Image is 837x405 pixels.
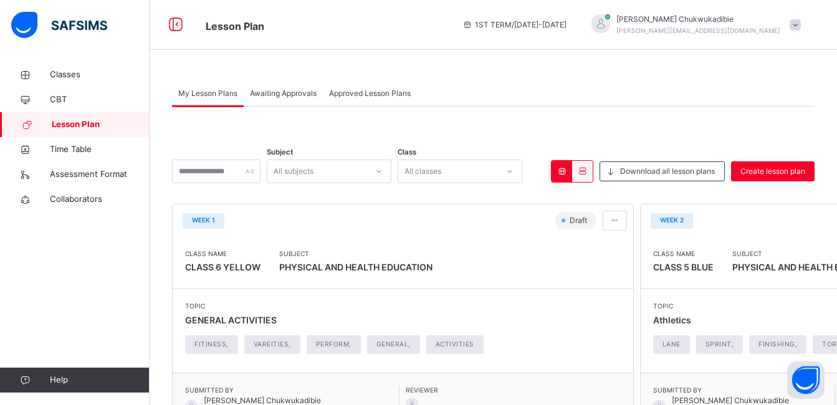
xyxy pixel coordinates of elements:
span: Lesson Plan [206,20,264,32]
span: [PERSON_NAME] Chukwukadibie [616,14,780,25]
div: All classes [404,160,441,183]
span: Help [50,374,149,386]
span: PHYSICAL AND HEALTH EDUCATION [279,259,433,276]
span: Class Name [653,249,714,259]
img: safsims [11,12,107,38]
span: Activities [436,340,474,349]
div: All subjects [274,160,313,183]
span: session/term information [462,19,567,31]
span: Time Table [50,143,150,156]
span: WEEK 2 [660,216,684,225]
span: My Lesson Plans [178,88,237,99]
span: Lesson Plan [52,118,150,131]
span: Submitted By [653,386,835,395]
span: Class [398,147,416,158]
span: Awaiting Approvals [250,88,317,99]
span: Subject [267,147,293,158]
span: Lane [662,340,681,349]
span: CLASS 6 YELLOW [185,262,261,272]
span: Subject [279,249,433,259]
span: Sprint, [705,340,734,349]
span: Perform, [316,340,352,349]
span: Topic [185,302,490,311]
span: CLASS 5 BLUE [653,262,714,272]
span: Assessment Format [50,168,150,181]
span: Fitiness, [194,340,229,349]
span: Collaborators [50,193,150,206]
span: Approved Lesson Plans [329,88,411,99]
span: GENERAL ACTIVITIES [185,315,277,325]
span: Reviewer [406,386,620,395]
span: Class Name [185,249,261,259]
span: Athletics [653,315,691,325]
span: Create lesson plan [740,166,805,177]
span: General, [376,340,411,349]
span: Finishing, [758,340,797,349]
button: Open asap [787,361,825,399]
span: Draft [568,215,591,226]
span: CBT [50,93,150,106]
span: Submitted By [185,386,399,395]
span: [PERSON_NAME][EMAIL_ADDRESS][DOMAIN_NAME] [616,27,780,34]
span: Downnload all lesson plans [620,166,715,177]
span: WEEK 1 [192,216,215,225]
span: Classes [50,69,150,81]
span: Vareities, [254,340,291,349]
div: PhilomenaChukwukadibie [579,14,807,36]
